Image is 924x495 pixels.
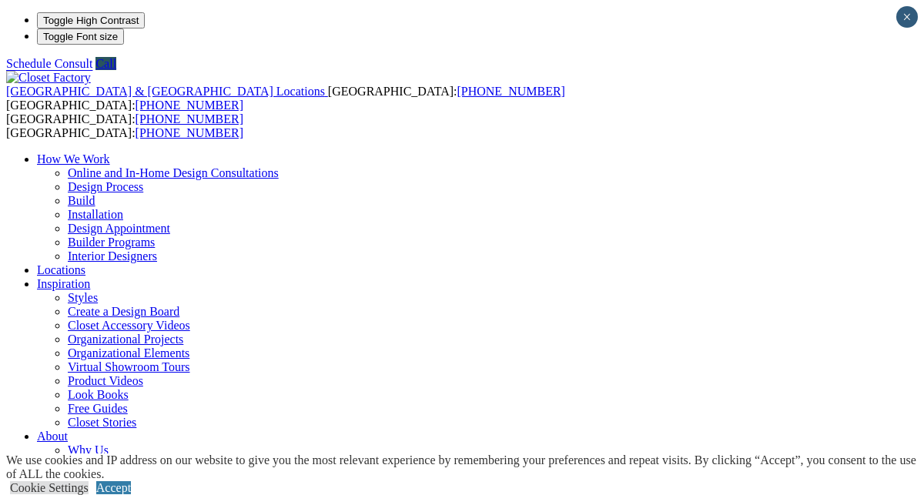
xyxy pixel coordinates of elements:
button: Close [896,6,918,28]
a: Cookie Settings [10,481,89,494]
span: [GEOGRAPHIC_DATA] & [GEOGRAPHIC_DATA] Locations [6,85,325,98]
span: [GEOGRAPHIC_DATA]: [GEOGRAPHIC_DATA]: [6,85,565,112]
div: We use cookies and IP address on our website to give you the most relevant experience by remember... [6,453,924,481]
button: Toggle High Contrast [37,12,145,28]
span: [GEOGRAPHIC_DATA]: [GEOGRAPHIC_DATA]: [6,112,243,139]
a: Interior Designers [68,249,157,263]
a: [PHONE_NUMBER] [136,112,243,125]
a: Organizational Elements [68,346,189,360]
a: Builder Programs [68,236,155,249]
a: Styles [68,291,98,304]
a: Look Books [68,388,129,401]
a: Why Us [68,443,109,457]
a: Online and In-Home Design Consultations [68,166,279,179]
a: [PHONE_NUMBER] [457,85,564,98]
a: Design Process [68,180,143,193]
a: Design Appointment [68,222,170,235]
img: Closet Factory [6,71,91,85]
a: Product Videos [68,374,143,387]
a: Closet Accessory Videos [68,319,190,332]
span: Toggle High Contrast [43,15,139,26]
a: [GEOGRAPHIC_DATA] & [GEOGRAPHIC_DATA] Locations [6,85,328,98]
a: Closet Stories [68,416,136,429]
a: Locations [37,263,85,276]
a: Create a Design Board [68,305,179,318]
a: Build [68,194,95,207]
a: Accept [96,481,131,494]
a: [PHONE_NUMBER] [136,99,243,112]
a: Call [95,57,116,70]
a: [PHONE_NUMBER] [136,126,243,139]
span: Toggle Font size [43,31,118,42]
a: Free Guides [68,402,128,415]
a: About [37,430,68,443]
button: Toggle Font size [37,28,124,45]
a: Schedule Consult [6,57,92,70]
a: Virtual Showroom Tours [68,360,190,373]
a: Installation [68,208,123,221]
a: How We Work [37,152,110,166]
a: Organizational Projects [68,333,183,346]
a: Inspiration [37,277,90,290]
